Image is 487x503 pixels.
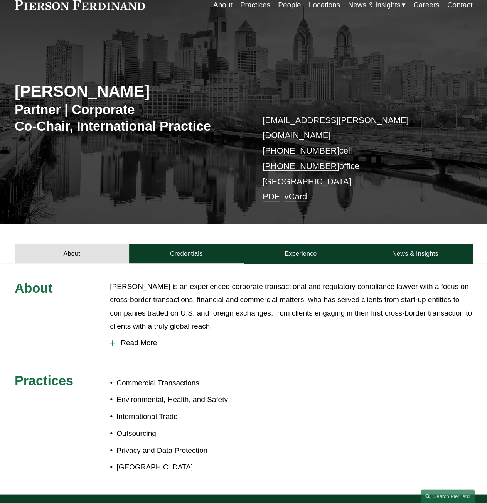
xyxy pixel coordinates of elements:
[110,280,472,333] p: [PERSON_NAME] is an experienced corporate transactional and regulatory compliance lawyer with a f...
[116,376,243,390] p: Commercial Transactions
[110,333,472,353] button: Read More
[116,393,243,406] p: Environmental, Health, and Safety
[263,161,339,171] a: [PHONE_NUMBER]
[129,244,244,263] a: Credentials
[116,461,243,474] p: [GEOGRAPHIC_DATA]
[15,82,244,101] h2: [PERSON_NAME]
[15,244,129,263] a: About
[15,101,244,134] h3: Partner | Corporate Co-Chair, International Practice
[263,192,280,201] a: PDF
[15,373,73,388] span: Practices
[116,427,243,440] p: Outsourcing
[358,244,472,263] a: News & Insights
[421,489,475,503] a: Search this site
[284,192,307,201] a: vCard
[263,115,409,140] a: [EMAIL_ADDRESS][PERSON_NAME][DOMAIN_NAME]
[116,444,243,457] p: Privacy and Data Protection
[116,410,243,423] p: International Trade
[244,244,358,263] a: Experience
[15,281,53,295] span: About
[115,339,472,347] span: Read More
[263,113,453,204] p: cell office [GEOGRAPHIC_DATA] –
[263,146,339,155] a: [PHONE_NUMBER]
